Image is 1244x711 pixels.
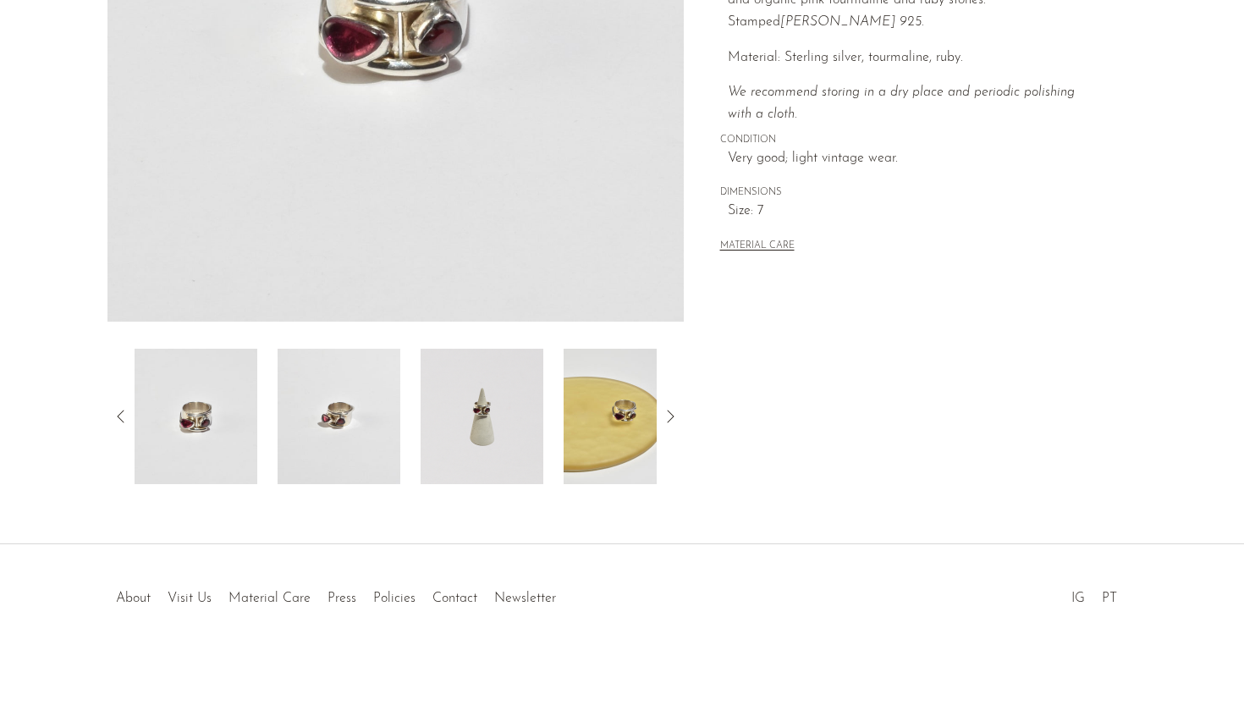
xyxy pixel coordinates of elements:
[728,201,1101,223] span: Size: 7
[728,47,1101,69] p: Material: Sterling silver, tourmaline, ruby.
[432,592,477,605] a: Contact
[228,592,311,605] a: Material Care
[116,592,151,605] a: About
[720,240,795,253] button: MATERIAL CARE
[1071,592,1085,605] a: IG
[135,349,257,484] img: Abstract Tourmaline Ruby Ring
[421,349,543,484] img: Abstract Tourmaline Ruby Ring
[728,85,1075,121] i: We recommend storing in a dry place and periodic polishing with a cloth.
[720,185,1101,201] span: DIMENSIONS
[564,349,686,484] img: Abstract Tourmaline Ruby Ring
[278,349,400,484] img: Abstract Tourmaline Ruby Ring
[107,578,564,610] ul: Quick links
[168,592,212,605] a: Visit Us
[728,148,1101,170] span: Very good; light vintage wear.
[780,15,924,29] em: [PERSON_NAME] 925.
[720,133,1101,148] span: CONDITION
[373,592,416,605] a: Policies
[328,592,356,605] a: Press
[1063,578,1126,610] ul: Social Medias
[1102,592,1117,605] a: PT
